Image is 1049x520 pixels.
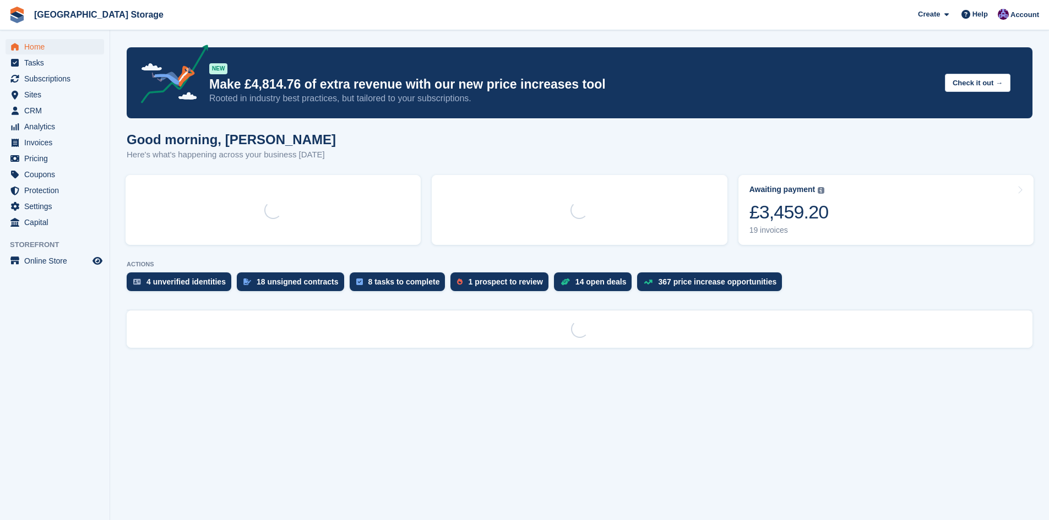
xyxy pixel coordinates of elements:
img: stora-icon-8386f47178a22dfd0bd8f6a31ec36ba5ce8667c1dd55bd0f319d3a0aa187defe.svg [9,7,25,23]
p: ACTIONS [127,261,1032,268]
img: prospect-51fa495bee0391a8d652442698ab0144808aea92771e9ea1ae160a38d050c398.svg [457,278,463,285]
img: price_increase_opportunities-93ffe204e8149a01c8c9dc8f82e8f89637d9d84a8eef4429ea346261dce0b2c0.svg [644,280,653,284]
a: menu [6,167,104,182]
p: Here's what's happening across your business [DATE] [127,149,336,161]
img: deal-1b604bf984904fb50ccaf53a9ad4b4a5d6e5aea283cecdc64d6e3604feb123c2.svg [561,278,570,286]
a: menu [6,183,104,198]
a: 4 unverified identities [127,272,237,297]
div: 367 price increase opportunities [658,277,776,286]
span: Invoices [24,135,90,150]
img: task-75834270c22a3079a89374b754ae025e5fb1db73e45f91037f5363f120a921f8.svg [356,278,363,285]
span: Create [918,9,940,20]
a: menu [6,253,104,269]
p: Make £4,814.76 of extra revenue with our new price increases tool [209,76,936,92]
div: 14 open deals [575,277,627,286]
span: Settings [24,199,90,214]
span: Subscriptions [24,71,90,86]
span: Tasks [24,55,90,70]
span: Analytics [24,119,90,134]
span: Storefront [10,239,110,250]
div: 4 unverified identities [146,277,226,286]
div: Awaiting payment [749,185,816,194]
img: verify_identity-adf6edd0f0f0b5bbfe63781bf79b02c33cf7c696d77639b501bdc392416b5a36.svg [133,278,141,285]
a: 8 tasks to complete [350,272,451,297]
a: 367 price increase opportunities [637,272,787,297]
a: 18 unsigned contracts [237,272,350,297]
span: Protection [24,183,90,198]
div: 8 tasks to complete [368,277,440,286]
div: 1 prospect to review [468,277,542,286]
a: menu [6,39,104,54]
a: menu [6,199,104,214]
a: menu [6,55,104,70]
p: Rooted in industry best practices, but tailored to your subscriptions. [209,92,936,105]
img: price-adjustments-announcement-icon-8257ccfd72463d97f412b2fc003d46551f7dbcb40ab6d574587a9cd5c0d94... [132,45,209,107]
span: CRM [24,103,90,118]
img: contract_signature_icon-13c848040528278c33f63329250d36e43548de30e8caae1d1a13099fd9432cc5.svg [243,278,251,285]
a: [GEOGRAPHIC_DATA] Storage [30,6,168,24]
span: Help [972,9,988,20]
span: Online Store [24,253,90,269]
img: icon-info-grey-7440780725fd019a000dd9b08b2336e03edf1995a4989e88bcd33f0948082b44.svg [818,187,824,194]
button: Check it out → [945,74,1010,92]
a: 1 prospect to review [450,272,553,297]
span: Coupons [24,167,90,182]
a: Preview store [91,254,104,267]
a: menu [6,151,104,166]
span: Pricing [24,151,90,166]
span: Home [24,39,90,54]
a: menu [6,135,104,150]
a: Awaiting payment £3,459.20 19 invoices [738,175,1034,245]
span: Account [1010,9,1039,20]
a: menu [6,103,104,118]
div: NEW [209,63,227,74]
div: £3,459.20 [749,201,829,223]
h1: Good morning, [PERSON_NAME] [127,132,336,147]
a: menu [6,215,104,230]
img: Hollie Harvey [998,9,1009,20]
a: menu [6,87,104,102]
a: menu [6,119,104,134]
span: Capital [24,215,90,230]
div: 18 unsigned contracts [257,277,339,286]
a: menu [6,71,104,86]
span: Sites [24,87,90,102]
a: 14 open deals [554,272,638,297]
div: 19 invoices [749,226,829,235]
